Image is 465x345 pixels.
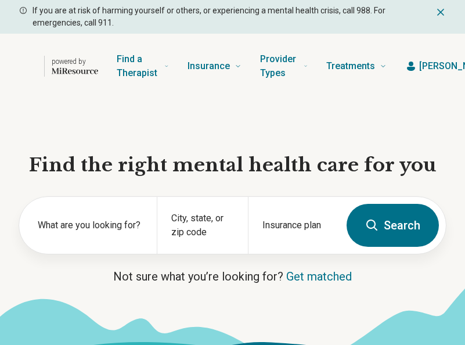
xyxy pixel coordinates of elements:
span: Find a Therapist [117,51,160,81]
h1: Find the right mental health care for you [19,153,446,178]
span: Treatments [326,58,375,74]
span: Provider Types [260,51,299,81]
a: Treatments [326,43,387,89]
a: Insurance [188,43,241,89]
a: Find a Therapist [117,43,169,89]
p: Not sure what you’re looking for? [19,268,446,285]
span: Insurance [188,58,230,74]
label: What are you looking for? [38,218,143,232]
p: If you are at risk of harming yourself or others, or experiencing a mental health crisis, call 98... [33,5,430,29]
button: Search [347,204,439,247]
a: Get matched [286,269,352,283]
p: powered by [52,57,98,66]
a: Home page [37,48,98,85]
a: Provider Types [260,43,308,89]
button: Dismiss [435,5,446,19]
